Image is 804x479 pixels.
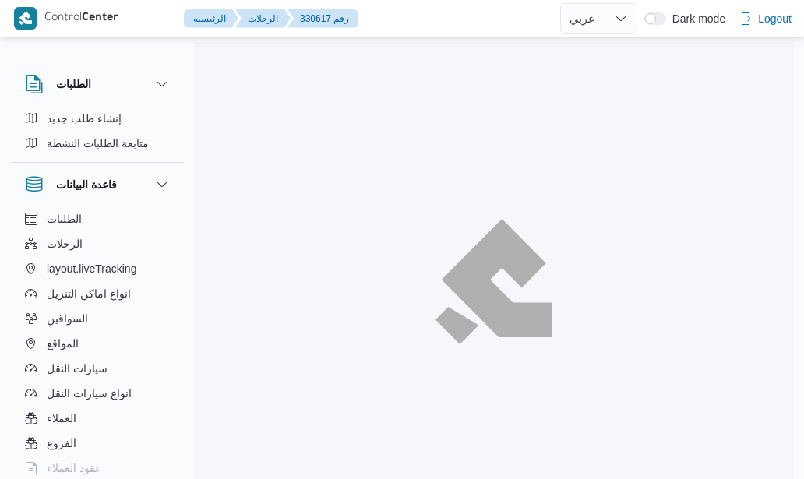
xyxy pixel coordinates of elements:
[25,75,171,93] button: الطلبات
[12,106,184,162] div: الطلبات
[47,134,149,153] span: متابعة الطلبات النشطة
[440,224,548,339] img: ILLA Logo
[47,109,122,128] span: إنشاء طلب جديد
[47,384,132,403] span: انواع سيارات النقل
[56,75,91,93] h3: الطلبات
[235,9,291,28] button: الرحلات
[287,9,358,28] button: 330617 رقم
[47,359,108,378] span: سيارات النقل
[47,234,83,253] span: الرحلات
[19,431,178,456] button: الفروع
[19,356,178,381] button: سيارات النقل
[19,106,178,131] button: إنشاء طلب جديد
[47,434,76,453] span: الفروع
[14,7,37,30] img: X8yXhbKr1z7QwAAAABJRU5ErkJggg==
[47,409,76,428] span: العملاء
[184,9,238,28] button: الرئيسيه
[19,406,178,431] button: العملاء
[19,206,178,231] button: الطلبات
[19,381,178,406] button: انواع سيارات النقل
[733,3,798,34] button: Logout
[19,331,178,356] button: المواقع
[19,256,178,281] button: layout.liveTracking
[19,281,178,306] button: انواع اماكن التنزيل
[47,309,88,328] span: السواقين
[47,334,79,353] span: المواقع
[19,306,178,331] button: السواقين
[19,131,178,156] button: متابعة الطلبات النشطة
[47,284,131,303] span: انواع اماكن التنزيل
[758,9,792,28] span: Logout
[56,175,117,194] h3: قاعدة البيانات
[666,12,725,25] span: Dark mode
[47,210,82,228] span: الطلبات
[47,259,136,278] span: layout.liveTracking
[82,12,118,25] b: Center
[25,175,171,194] button: قاعدة البيانات
[47,459,101,477] span: عقود العملاء
[19,231,178,256] button: الرحلات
